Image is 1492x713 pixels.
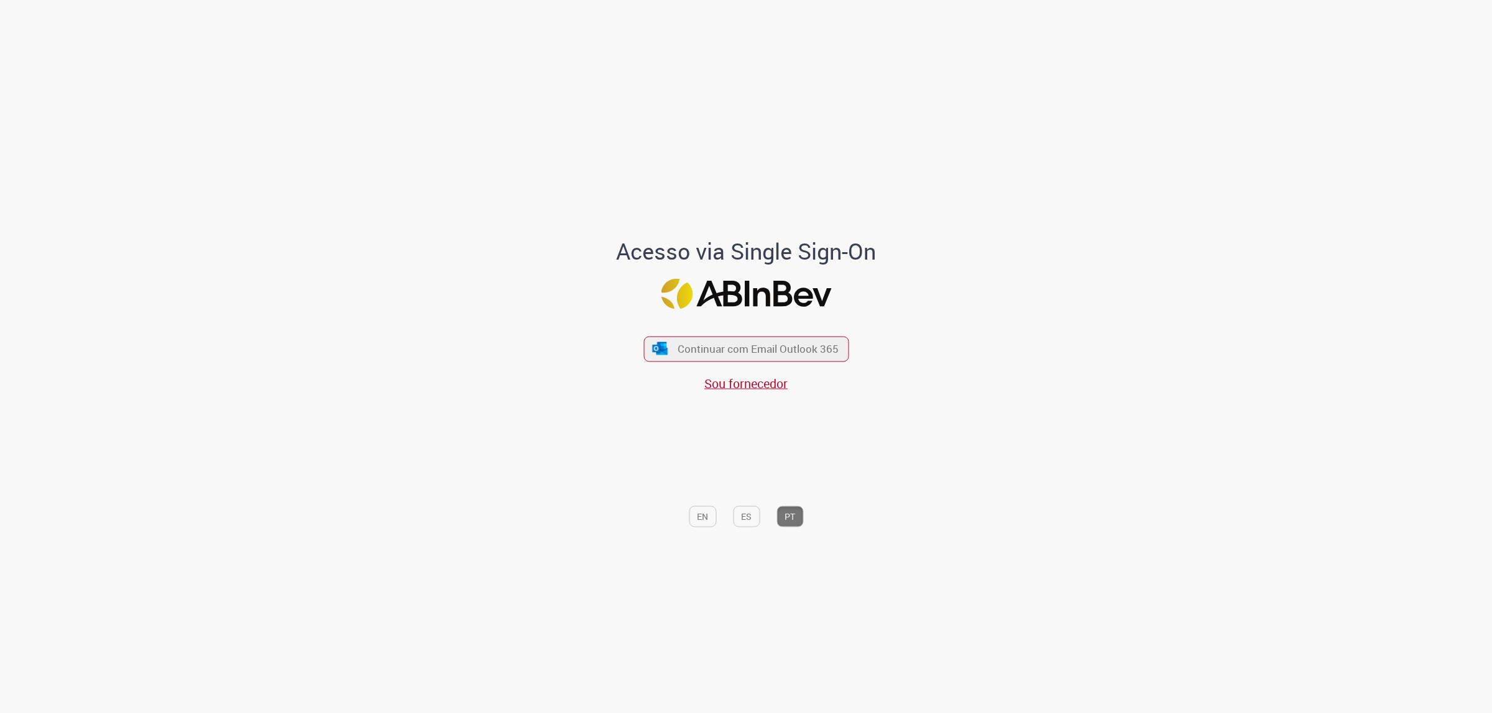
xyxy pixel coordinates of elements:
[574,239,919,264] h1: Acesso via Single Sign-On
[776,506,803,527] button: PT
[643,336,849,361] button: ícone Azure/Microsoft 360 Continuar com Email Outlook 365
[689,506,716,527] button: EN
[678,342,839,356] span: Continuar com Email Outlook 365
[704,375,788,391] a: Sou fornecedor
[661,278,831,309] img: Logo ABInBev
[652,342,669,355] img: ícone Azure/Microsoft 360
[733,506,760,527] button: ES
